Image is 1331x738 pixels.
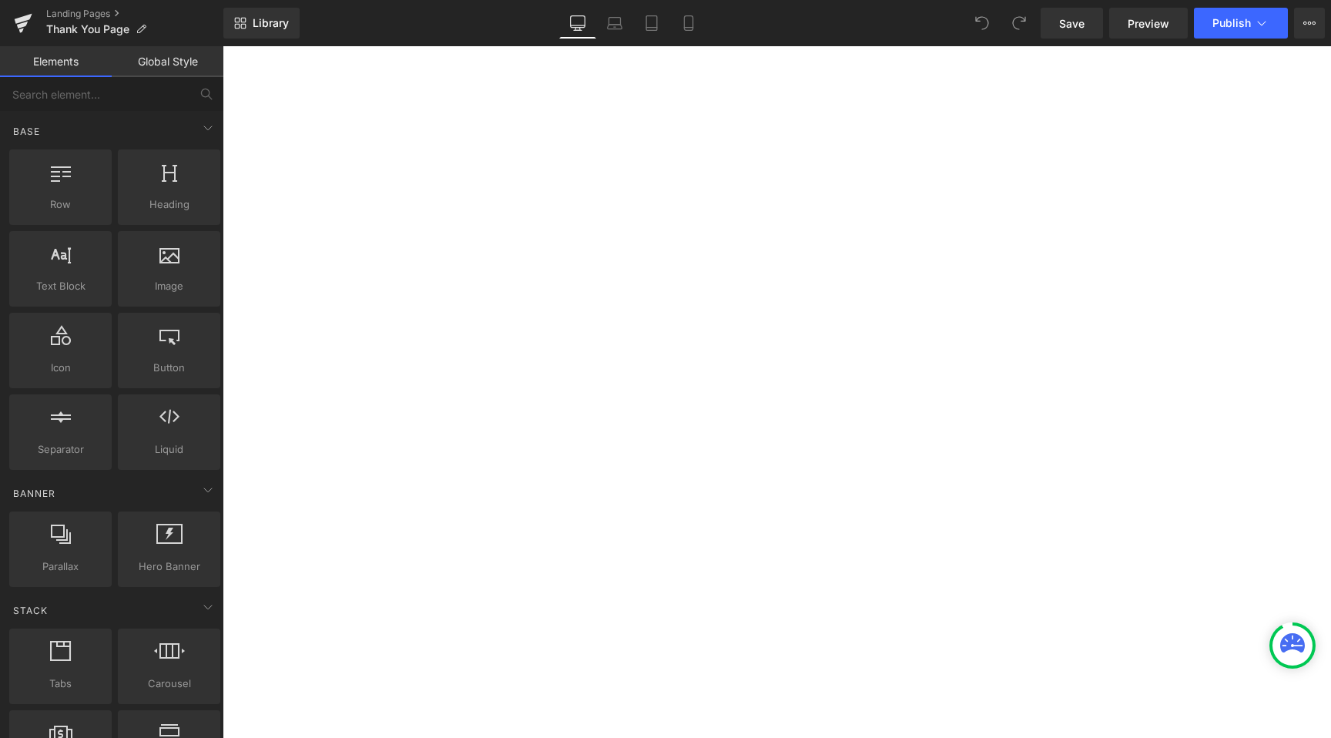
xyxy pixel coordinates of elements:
[596,8,633,39] a: Laptop
[122,360,216,376] span: Button
[1294,8,1325,39] button: More
[112,46,223,77] a: Global Style
[1128,15,1169,32] span: Preview
[12,486,57,501] span: Banner
[223,8,300,39] a: New Library
[14,676,107,692] span: Tabs
[559,8,596,39] a: Desktop
[14,360,107,376] span: Icon
[122,278,216,294] span: Image
[12,603,49,618] span: Stack
[670,8,707,39] a: Mobile
[122,196,216,213] span: Heading
[46,23,129,35] span: Thank You Page
[253,16,289,30] span: Library
[1059,15,1085,32] span: Save
[122,441,216,458] span: Liquid
[1004,8,1034,39] button: Redo
[12,124,42,139] span: Base
[14,441,107,458] span: Separator
[122,559,216,575] span: Hero Banner
[1109,8,1188,39] a: Preview
[14,559,107,575] span: Parallax
[122,676,216,692] span: Carousel
[46,8,223,20] a: Landing Pages
[1212,17,1251,29] span: Publish
[1194,8,1288,39] button: Publish
[14,278,107,294] span: Text Block
[967,8,997,39] button: Undo
[14,196,107,213] span: Row
[633,8,670,39] a: Tablet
